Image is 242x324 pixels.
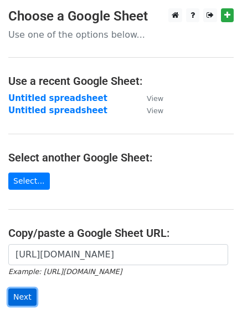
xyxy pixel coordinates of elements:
iframe: Chat Widget [187,271,242,324]
h4: Copy/paste a Google Sheet URL: [8,226,234,240]
small: View [147,107,163,115]
a: Select... [8,173,50,190]
h3: Choose a Google Sheet [8,8,234,24]
input: Paste your Google Sheet URL here [8,244,228,265]
h4: Use a recent Google Sheet: [8,74,234,88]
input: Next [8,288,37,306]
a: Untitled spreadsheet [8,105,107,115]
a: View [136,105,163,115]
small: View [147,94,163,103]
p: Use one of the options below... [8,29,234,40]
a: Untitled spreadsheet [8,93,107,103]
small: Example: [URL][DOMAIN_NAME] [8,267,122,276]
h4: Select another Google Sheet: [8,151,234,164]
a: View [136,93,163,103]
